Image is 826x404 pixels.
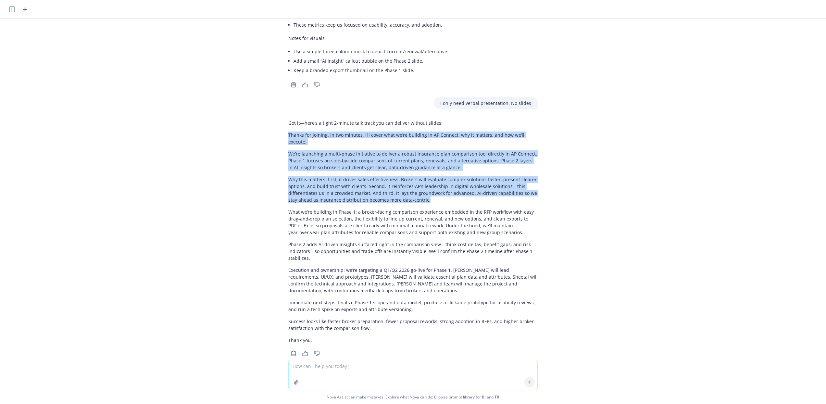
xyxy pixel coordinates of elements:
p: I only need verbal presentation. No slides [440,100,531,107]
p: Immediate next steps: finalize Phase 1 scope and data model, produce a clickable prototype for us... [288,299,538,313]
span: Nova Assist can make mistakes. Explore what Nova can do: Browse prompt library for and [3,390,823,404]
svg: Copy to clipboard [291,350,296,356]
a: BI [482,394,486,400]
p: Got it—here’s a tight 2‑minute talk track you can deliver without slides: [288,120,538,126]
a: TR [494,394,499,400]
li: These metrics keep us focused on usability, accuracy, and adoption. [294,20,538,30]
p: Success looks like faster broker preparation, fewer proposal reworks, strong adoption in RFPs, an... [288,318,538,332]
li: Add a small “AI insight” callout bubble on the Phase 2 slide. [294,56,538,66]
svg: Copy to clipboard [291,82,296,88]
button: Thumbs down [312,349,322,358]
p: Thank you. [288,337,538,344]
li: Keep a branded export thumbnail on the Phase 1 slide. [294,66,538,75]
p: We’re launching a multi‑phase initiative to deliver a robust insurance plan comparison tool direc... [288,150,538,171]
p: Notes for visuals [288,35,538,42]
p: What we’re building in Phase 1: a broker‑facing comparison experience embedded in the RFP workflo... [288,208,538,236]
p: Phase 2 adds AI‑driven insights surfaced right in the comparison view—think cost deltas, benefit ... [288,241,538,261]
li: Use a simple three-column mock to depict current/renewal/alternative. [294,47,538,56]
p: Execution and ownership: we’re targeting a Q1/Q2 2026 go‑live for Phase 1. [PERSON_NAME] will lea... [288,267,538,294]
p: Why this matters: first, it drives sales effectiveness. Brokers will evaluate complex solutions f... [288,176,538,203]
button: Thumbs down [312,80,322,89]
p: Thanks for joining. In two minutes, I’ll cover what we’re building in AP Connect, why it matters,... [288,132,538,145]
